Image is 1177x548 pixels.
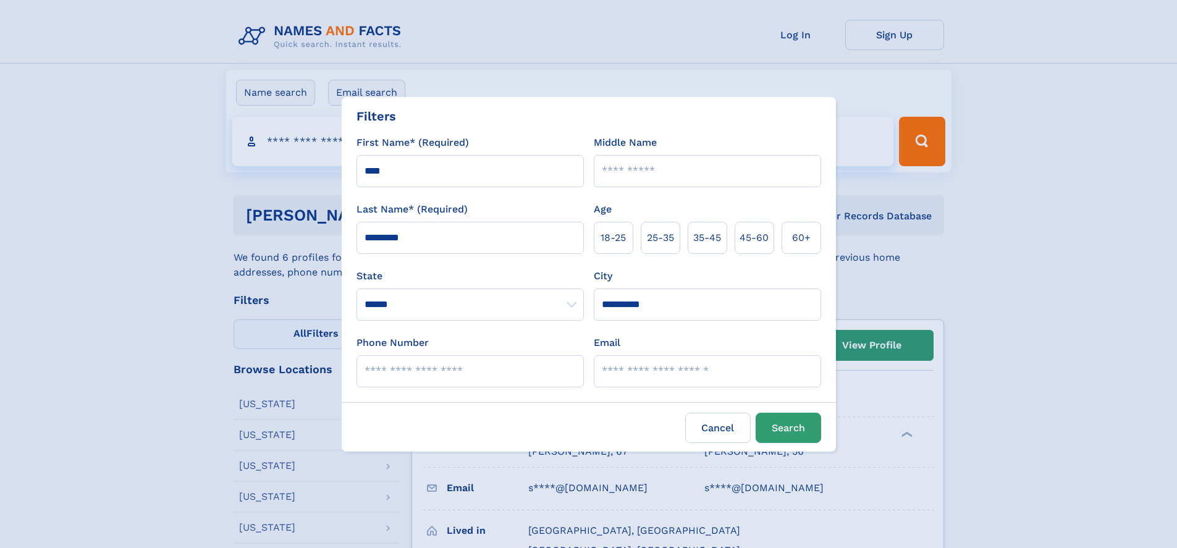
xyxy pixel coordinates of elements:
[594,269,612,284] label: City
[756,413,821,443] button: Search
[693,230,721,245] span: 35‑45
[356,335,429,350] label: Phone Number
[792,230,811,245] span: 60+
[594,335,620,350] label: Email
[594,135,657,150] label: Middle Name
[356,107,396,125] div: Filters
[356,202,468,217] label: Last Name* (Required)
[740,230,769,245] span: 45‑60
[647,230,674,245] span: 25‑35
[356,135,469,150] label: First Name* (Required)
[685,413,751,443] label: Cancel
[601,230,626,245] span: 18‑25
[594,202,612,217] label: Age
[356,269,584,284] label: State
